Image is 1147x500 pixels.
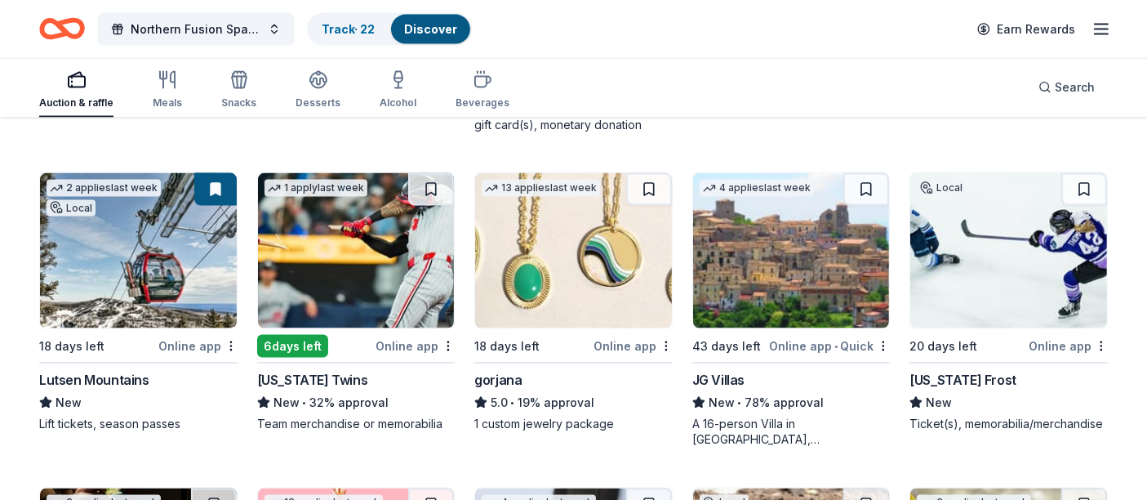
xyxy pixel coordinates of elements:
div: 13 applies last week [482,180,600,197]
span: New [56,393,82,413]
span: Search [1055,78,1095,97]
div: Desserts [296,96,340,109]
div: A 16-person Villa in [GEOGRAPHIC_DATA], [GEOGRAPHIC_DATA], [GEOGRAPHIC_DATA] for 7days/6nights (R... [692,416,891,449]
div: Online app [376,336,455,356]
button: Meals [153,64,182,118]
div: Online app [594,336,673,356]
a: Image for gorjana13 applieslast week18 days leftOnline appgorjana5.0•19% approval1 custom jewelry... [474,172,673,432]
a: Image for Minnesota Twins1 applylast week6days leftOnline app[US_STATE] TwinsNew•32% approvalTeam... [257,172,456,432]
a: Track· 22 [322,22,375,36]
span: • [302,396,306,409]
div: 18 days left [39,337,104,356]
div: Ticket(s), memorabilia/merchandise [909,416,1108,432]
img: Image for Minnesota Twins [258,173,455,328]
div: 18 days left [474,337,540,356]
a: Earn Rewards [967,15,1085,44]
div: 43 days left [692,337,761,356]
span: • [737,396,741,409]
img: Image for Minnesota Frost [910,173,1107,328]
div: Online app Quick [769,336,890,356]
div: Team merchandise or memorabilia [257,416,456,432]
a: Discover [404,22,457,36]
span: • [834,340,838,353]
div: 6 days left [257,335,328,358]
button: Northern Fusion Spaghetti Fundraiser [98,13,294,46]
span: 5.0 [491,393,508,413]
div: gorjana [474,370,522,390]
div: Local [917,180,966,196]
span: New [926,393,952,413]
div: Local [47,200,96,217]
button: Alcohol [380,64,416,118]
div: Online app [1029,336,1108,356]
div: Lift tickets, season passes [39,416,238,432]
div: Alcohol [380,96,416,109]
a: Image for Lutsen Mountains2 applieslast weekLocal18 days leftOnline appLutsen MountainsNewLift ti... [39,172,238,432]
div: 1 custom jewelry package [474,416,673,432]
div: 1 apply last week [265,180,367,197]
div: 2 applies last week [47,180,161,197]
div: Online app [158,336,238,356]
div: JG Villas [692,370,745,390]
div: Auction & raffle [39,96,113,109]
div: Beverages [456,96,509,109]
button: Snacks [221,64,256,118]
div: [US_STATE] Twins [257,370,368,390]
span: New [273,393,300,413]
span: Northern Fusion Spaghetti Fundraiser [131,20,261,39]
button: Desserts [296,64,340,118]
div: [US_STATE] Frost [909,370,1016,390]
img: Image for JG Villas [693,173,890,328]
img: Image for gorjana [475,173,672,328]
div: 20 days left [909,337,977,356]
a: Image for JG Villas4 applieslast week43 days leftOnline app•QuickJG VillasNew•78% approvalA 16-pe... [692,172,891,449]
a: Home [39,10,85,48]
div: 78% approval [692,393,891,413]
div: Snacks [221,96,256,109]
div: 4 applies last week [700,180,814,197]
button: Track· 22Discover [307,13,472,46]
span: New [709,393,735,413]
button: Auction & raffle [39,64,113,118]
button: Search [1025,71,1108,104]
div: Lutsen Mountains [39,370,149,390]
a: Image for Minnesota FrostLocal20 days leftOnline app[US_STATE] FrostNewTicket(s), memorabilia/mer... [909,172,1108,432]
div: 32% approval [257,393,456,413]
button: Beverages [456,64,509,118]
span: • [511,396,515,409]
img: Image for Lutsen Mountains [40,173,237,328]
div: Meals [153,96,182,109]
div: 19% approval [474,393,673,413]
